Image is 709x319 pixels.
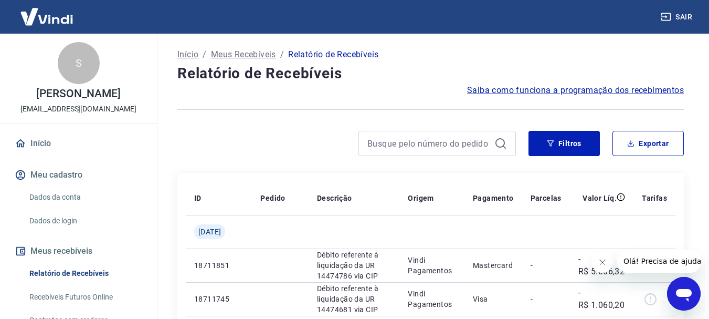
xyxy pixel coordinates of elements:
p: Valor Líq. [583,193,617,203]
a: Meus Recebíveis [211,48,276,61]
p: Tarifas [642,193,667,203]
p: / [280,48,284,61]
button: Filtros [528,131,600,156]
img: Vindi [13,1,81,33]
p: Origem [408,193,433,203]
p: Vindi Pagamentos [408,289,456,310]
a: Dados de login [25,210,144,232]
p: Vindi Pagamentos [408,255,456,276]
span: Olá! Precisa de ajuda? [6,7,88,16]
input: Busque pelo número do pedido [367,136,490,151]
p: Parcelas [531,193,562,203]
p: 18711851 [194,260,244,271]
div: S [58,42,100,84]
button: Meu cadastro [13,163,144,187]
p: -R$ 5.806,32 [578,253,625,278]
p: Relatório de Recebíveis [288,48,378,61]
p: -R$ 1.060,20 [578,286,625,312]
p: Pagamento [473,193,514,203]
p: [EMAIL_ADDRESS][DOMAIN_NAME] [20,104,136,115]
a: Relatório de Recebíveis [25,263,144,284]
p: ID [194,193,202,203]
iframe: Mensagem da empresa [617,250,701,273]
p: 18711745 [194,294,244,304]
a: Saiba como funciona a programação dos recebimentos [467,84,684,97]
p: Visa [473,294,514,304]
button: Exportar [612,131,684,156]
button: Meus recebíveis [13,240,144,263]
a: Início [13,132,144,155]
span: [DATE] [198,227,221,237]
a: Início [177,48,198,61]
p: Débito referente à liquidação da UR 14474786 via CIP [317,250,391,281]
iframe: Botão para abrir a janela de mensagens [667,277,701,311]
p: - [531,294,562,304]
p: [PERSON_NAME] [36,88,120,99]
p: / [203,48,206,61]
p: Pedido [260,193,285,203]
a: Recebíveis Futuros Online [25,286,144,308]
h4: Relatório de Recebíveis [177,63,684,84]
p: Mastercard [473,260,514,271]
p: - [531,260,562,271]
p: Débito referente à liquidação da UR 14474681 via CIP [317,283,391,315]
iframe: Fechar mensagem [592,252,613,273]
a: Dados da conta [25,187,144,208]
button: Sair [659,7,696,27]
p: Descrição [317,193,352,203]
